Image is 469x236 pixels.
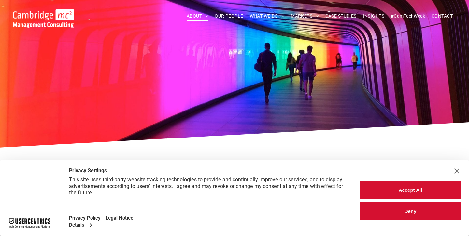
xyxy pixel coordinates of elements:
a: Your Business Transformed | Cambridge Management Consulting [13,10,74,17]
a: CASE STUDIES [322,11,360,21]
a: CONTACT [428,11,456,21]
a: WHAT WE DO [247,11,288,21]
a: INSIGHTS [360,11,388,21]
a: ABOUT [183,11,212,21]
a: MARKETS [288,11,322,21]
img: Cambridge MC Logo [13,9,74,28]
a: OUR PEOPLE [211,11,246,21]
a: #CamTechWeek [388,11,428,21]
